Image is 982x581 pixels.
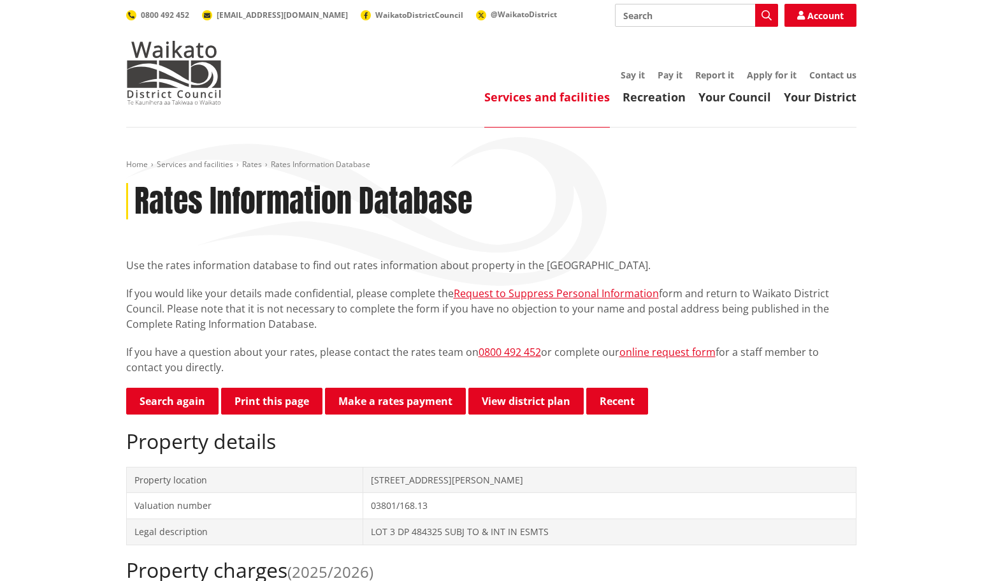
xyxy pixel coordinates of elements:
img: Waikato District Council - Te Kaunihera aa Takiwaa o Waikato [126,41,222,105]
a: online request form [619,345,716,359]
nav: breadcrumb [126,159,856,170]
a: @WaikatoDistrict [476,9,557,20]
span: WaikatoDistrictCouncil [375,10,463,20]
a: Contact us [809,69,856,81]
td: [STREET_ADDRESS][PERSON_NAME] [363,467,856,493]
button: Print this page [221,388,322,415]
a: Request to Suppress Personal Information [454,286,659,300]
a: Services and facilities [484,89,610,105]
h1: Rates Information Database [134,183,472,220]
a: Say it [621,69,645,81]
p: Use the rates information database to find out rates information about property in the [GEOGRAPHI... [126,258,856,273]
span: Rates Information Database [271,159,370,170]
a: Report it [695,69,734,81]
a: 0800 492 452 [479,345,541,359]
td: Legal description [126,518,363,545]
a: 0800 492 452 [126,10,189,20]
a: Account [784,4,856,27]
a: WaikatoDistrictCouncil [361,10,463,20]
input: Search input [615,4,778,27]
p: If you have a question about your rates, please contact the rates team on or complete our for a s... [126,344,856,375]
a: Recreation [623,89,686,105]
td: Valuation number [126,493,363,519]
a: Your District [784,89,856,105]
td: 03801/168.13 [363,493,856,519]
a: View district plan [468,388,584,415]
span: [EMAIL_ADDRESS][DOMAIN_NAME] [217,10,348,20]
a: Services and facilities [157,159,233,170]
a: Rates [242,159,262,170]
a: [EMAIL_ADDRESS][DOMAIN_NAME] [202,10,348,20]
a: Pay it [658,69,682,81]
a: Make a rates payment [325,388,466,415]
span: 0800 492 452 [141,10,189,20]
h2: Property details [126,429,856,453]
a: Apply for it [747,69,797,81]
a: Your Council [698,89,771,105]
button: Recent [586,388,648,415]
td: Property location [126,467,363,493]
a: Home [126,159,148,170]
p: If you would like your details made confidential, please complete the form and return to Waikato ... [126,286,856,332]
a: Search again [126,388,219,415]
span: @WaikatoDistrict [491,9,557,20]
td: LOT 3 DP 484325 SUBJ TO & INT IN ESMTS [363,518,856,545]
